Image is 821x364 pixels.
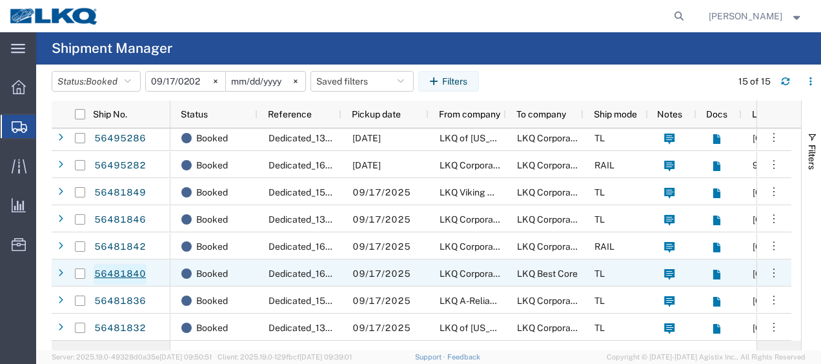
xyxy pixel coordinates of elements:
span: Booked [196,152,228,179]
span: LKQ Corporation [440,160,509,170]
h4: Shipment Manager [52,32,172,65]
a: 56481849 [94,183,147,203]
span: Dedicated_1360_1635_Eng Trans [269,214,409,225]
span: [DATE] 09:50:51 [159,353,212,361]
span: Ship No. [93,109,127,119]
span: LKQ Corporation [517,214,586,225]
a: 56495282 [94,156,147,176]
span: LKQ Corporation [517,241,586,252]
span: To company [516,109,566,119]
span: Docs [706,109,727,119]
a: Feedback [447,353,480,361]
span: Dedicated_1635_1633_Eng Trans [269,160,409,170]
span: Booked [196,314,228,341]
span: TL [594,187,605,197]
span: Booked [86,76,117,86]
button: [PERSON_NAME] [708,8,804,24]
span: LKQ Corporation [517,323,586,333]
span: TL [594,133,605,143]
span: TL [594,296,605,306]
a: 56481836 [94,291,147,312]
span: [DATE] 09:39:01 [299,353,352,361]
span: LKQ Corporation [440,268,509,279]
img: logo [9,6,99,26]
span: Reference [268,109,312,119]
span: Dedicated_1580_1635_Eng Trans [269,296,409,306]
button: Saved filters [310,71,414,92]
span: Dedicated_1330_1635_Eng Trans [269,323,409,333]
a: 56481840 [94,264,147,285]
span: LKQ of Michigan - Belleville, Mi [440,323,713,333]
span: RAIL [594,241,614,252]
span: Booked [196,179,228,206]
span: Dedicated_1635_1760_Eng Trans [269,268,409,279]
span: Dedicated_1530_1635_Eng Trans [269,187,409,197]
span: 09/18/2025 [352,133,381,143]
span: Filters [807,145,817,170]
a: 56481842 [94,237,147,258]
span: TL [594,323,605,333]
span: Client: 2025.19.0-129fbcf [218,353,352,361]
span: Booked [196,287,228,314]
span: LKQ Corporation [517,160,586,170]
span: Notes [657,109,682,119]
span: Pickup date [352,109,401,119]
span: 09/17/2025 [352,268,411,279]
span: Booked [196,233,228,260]
span: LKQ Corporation [517,296,586,306]
input: Not set [226,72,305,91]
button: Filters [418,71,479,92]
span: LKQ Corporation [517,187,586,197]
span: Server: 2025.19.0-49328d0a35e [52,353,212,361]
span: Location [752,109,788,119]
span: LKQ Viking Auto Salvage [440,187,543,197]
span: 09/18/2025 [352,160,381,170]
a: 56481846 [94,210,147,230]
span: Copyright © [DATE]-[DATE] Agistix Inc., All Rights Reserved [607,352,806,363]
div: 15 of 15 [738,75,771,88]
span: LKQ Best Core [517,268,578,279]
span: Robert Benette [709,9,782,23]
span: 09/17/2025 [352,214,411,225]
a: 56495286 [94,128,147,149]
span: From company [439,109,500,119]
span: Status [181,109,208,119]
span: Dedicated_1635_1772_Gen Auto Parts [269,241,428,252]
span: 09/17/2025 [352,296,411,306]
span: 09/17/2025 [352,323,411,333]
input: Not set [146,72,225,91]
span: TL [594,214,605,225]
span: 09/17/2025 [352,241,411,252]
span: 09/17/2025 [352,187,411,197]
span: Booked [196,125,228,152]
span: LKQ Corporation [440,214,509,225]
span: LKQ Corporation [517,133,586,143]
span: Ship mode [594,109,637,119]
span: LKQ Corporation [440,241,509,252]
span: TL [594,268,605,279]
span: Dedicated_1340_1635_Eng Trans [269,133,409,143]
a: 56481832 [94,318,147,339]
a: Support [415,353,447,361]
span: Booked [196,206,228,233]
button: Status:Booked [52,71,141,92]
span: Booked [196,260,228,287]
span: LKQ A-Reliable Auto Parts - Blue Island, Il [440,296,742,306]
span: RAIL [594,160,614,170]
span: LKQ of Indiana - Avon, In [440,133,556,143]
